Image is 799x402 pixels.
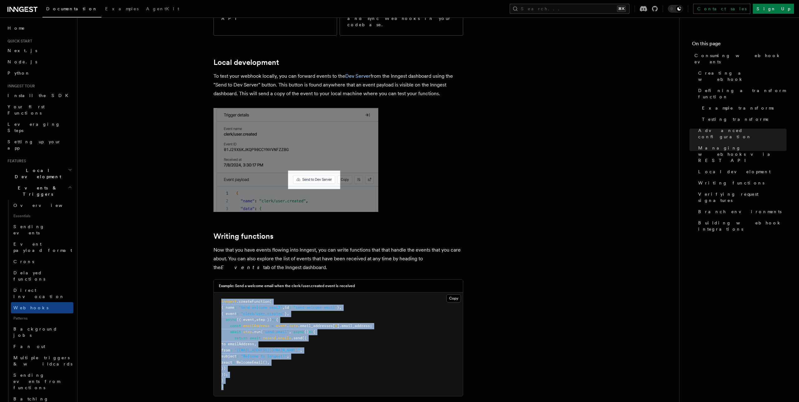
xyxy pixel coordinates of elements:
span: { name [221,305,234,310]
span: , [254,342,256,346]
a: Verifying request signatures [696,189,787,206]
span: async [293,330,304,334]
span: resend [263,336,276,340]
a: Writing functions [213,232,273,241]
span: subject [221,354,237,358]
a: Writing functions [696,177,787,189]
a: Sending events from functions [11,370,73,393]
span: , [287,354,289,358]
a: Delayed functions [11,267,73,285]
span: : [226,342,228,346]
a: Advanced configuration [696,125,787,142]
h4: On this page [692,40,787,50]
a: Direct invocation [11,285,73,302]
span: : [234,305,237,310]
span: => [309,330,313,334]
span: , [254,317,256,322]
a: Managing webhooks via REST API [696,142,787,166]
span: Python [7,71,30,76]
span: ({ [302,336,306,340]
a: Overview [11,200,73,211]
button: Search...⌘K [510,4,630,14]
span: Leveraging Steps [7,122,60,133]
span: Event payload format [13,242,72,253]
a: Your first Functions [5,101,73,119]
span: Local Development [5,167,68,180]
span: ( [261,330,263,334]
span: , [339,305,341,310]
span: from [221,348,230,352]
span: Delayed functions [13,270,45,282]
span: () [263,360,267,365]
a: Consuming webhook events [692,50,787,67]
span: Inngest tour [5,84,35,89]
span: Sending events from functions [13,373,60,390]
span: Next.js [7,48,37,53]
span: await [230,330,241,334]
a: Background jobs [11,323,73,341]
span: inngest [221,299,237,304]
span: Examples [105,6,139,11]
span: Sending events [13,224,45,235]
span: Managing webhooks via REST API [698,145,787,164]
span: Install the SDK [7,93,72,98]
a: Python [5,67,73,79]
span: Features [5,159,26,164]
span: { [276,317,278,322]
span: Crons [13,259,34,264]
span: Overview [13,203,78,208]
img: Send to dev server button in the Inngest cloud dashboard [213,108,378,212]
span: Branch environments [698,208,782,215]
span: const [230,324,241,328]
a: Local development [696,166,787,177]
span: }) [221,366,226,370]
span: Documentation [46,6,98,11]
span: . [276,336,278,340]
span: , [287,311,289,316]
a: Multiple triggers & wildcards [11,352,73,370]
h3: Example: Send a welcome email when the clerk/user.created event is received [219,283,355,288]
span: { [313,330,315,334]
a: Fan out [11,341,73,352]
a: Node.js [5,56,73,67]
span: Setting up your app [7,139,61,150]
a: Sending events [11,221,73,238]
span: await [250,336,261,340]
span: "Welcome to Inngest!" [241,354,287,358]
span: .run [252,330,261,334]
span: : [237,311,239,316]
span: () [304,330,309,334]
span: "clerk/user.created" [241,311,285,316]
span: WelcomeEmail [237,360,263,365]
span: Multiple triggers & wildcards [13,355,72,366]
span: "Send welcome email" [239,305,282,310]
a: Install the SDK [5,90,73,101]
span: step [243,330,252,334]
span: emailAddress [228,342,254,346]
span: to [221,342,226,346]
button: Events & Triggers [5,182,73,200]
span: : [230,348,232,352]
span: = [272,324,274,328]
span: } [337,305,339,310]
span: Fan out [13,344,45,349]
span: Example transforms [702,105,774,111]
span: Node.js [7,59,37,64]
span: { event [221,311,237,316]
span: : [237,354,239,358]
em: Events [221,264,263,270]
a: Defining a transform function [696,85,787,102]
span: emailAddress [243,324,269,328]
span: : [232,360,234,365]
span: step }) [256,317,272,322]
button: Toggle dark mode [668,5,683,12]
span: , [289,330,291,334]
a: Creating a webhook [696,67,787,85]
span: Webhooks [13,305,48,310]
a: Building webhook integrations [696,217,787,235]
span: AgentKit [146,6,179,11]
span: return [234,336,248,340]
a: Testing transforms [699,114,787,125]
span: Building webhook integrations [698,220,787,232]
a: Next.js [5,45,73,56]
